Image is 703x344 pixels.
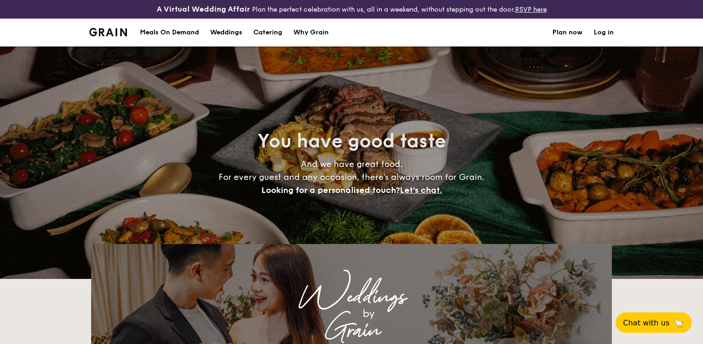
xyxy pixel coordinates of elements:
div: Loading menus magically... [91,235,612,244]
a: Catering [248,19,288,46]
span: Let's chat. [400,185,442,195]
h1: Catering [253,19,282,46]
span: Chat with us [623,318,670,327]
span: 🦙 [673,318,684,328]
div: Plan the perfect celebration with us, all in a weekend, without stepping out the door. [117,4,586,15]
a: Log in [594,19,614,46]
div: Meals On Demand [140,19,199,46]
div: Grain [173,322,530,339]
a: Why Grain [288,19,334,46]
a: Weddings [205,19,248,46]
div: by [207,305,530,322]
div: Weddings [173,289,530,305]
a: Plan now [552,19,583,46]
a: RSVP here [515,6,547,13]
a: Logotype [89,28,127,36]
div: Why Grain [293,19,329,46]
img: Grain [89,28,127,36]
h4: A Virtual Wedding Affair [157,4,250,15]
a: Meals On Demand [134,19,205,46]
button: Chat with us🦙 [616,312,692,333]
div: Weddings [210,19,242,46]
